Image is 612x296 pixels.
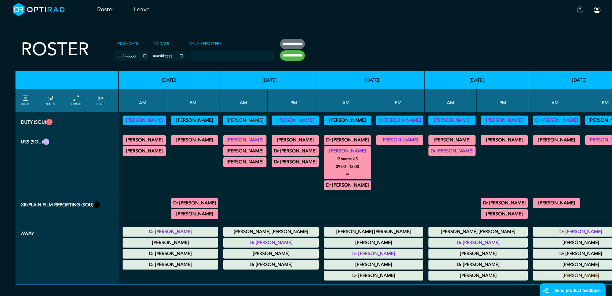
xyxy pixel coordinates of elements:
th: [DATE] [425,71,529,89]
summary: [PERSON_NAME] [482,210,527,218]
a: collapse/expand expected points [96,95,105,106]
summary: [PERSON_NAME] [429,136,475,144]
summary: Dr [PERSON_NAME] [482,199,527,207]
a: collapse/expand entries [71,95,81,106]
div: General US 09:00 - 13:00 [123,135,166,145]
div: US General Paediatric 09:00 - 13:00 [223,146,266,156]
th: PM [372,89,425,112]
summary: Dr [PERSON_NAME] [273,158,318,166]
div: General XR 12:00 - 14:00 [481,198,528,208]
div: Vetting 13:00 - 17:00 [481,116,528,125]
div: Vetting (30 PF Points) 09:00 - 13:00 [324,116,371,125]
label: From date [115,39,140,48]
summary: [PERSON_NAME] [325,117,370,124]
summary: [PERSON_NAME] [124,239,217,247]
summary: [PERSON_NAME] [273,117,318,124]
img: brand-opti-rad-logos-blue-and-white-d2f68631ba2948856bd03f2d395fb146ddc8fb01b4b6e9315ea85fa773367... [13,3,65,16]
summary: [PERSON_NAME] [429,250,527,258]
div: General US 09:00 - 13:00 [324,146,371,179]
div: Annual Leave 00:00 - 23:59 [428,227,528,237]
a: show/hide notes [46,95,55,106]
summary: [PERSON_NAME] [224,250,318,258]
summary: [PERSON_NAME] [124,117,165,124]
th: PM [167,89,219,112]
summary: Dr [PERSON_NAME] [534,117,579,124]
small: 09:00 - 13:00 [336,163,359,170]
div: Study Leave 00:00 - 23:59 [324,238,423,248]
summary: Dr [PERSON_NAME] [224,239,318,247]
summary: [PERSON_NAME] [PERSON_NAME] [429,228,527,236]
summary: [PERSON_NAME] [534,136,579,144]
div: Annual Leave 00:00 - 23:59 [324,249,423,259]
th: PM [477,89,529,112]
summary: Dr [PERSON_NAME] [325,250,422,258]
div: Annual Leave 00:00 - 23:59 [428,271,528,281]
small: General US [321,155,374,163]
summary: [PERSON_NAME] [172,117,217,124]
summary: [PERSON_NAME] [PERSON_NAME] [325,228,422,236]
summary: [PERSON_NAME] [273,136,318,144]
div: Vetting (30 PF Points) 13:00 - 17:00 [171,116,218,125]
div: General US 13:00 - 17:00 [171,135,218,145]
div: Vetting 09:00 - 13:00 [428,116,476,125]
div: General US 09:00 - 12:30 [324,180,371,190]
summary: [PERSON_NAME] [224,136,266,144]
th: [DATE] [320,71,425,89]
summary: Dr [PERSON_NAME] [273,147,318,155]
summary: [PERSON_NAME] [224,158,266,166]
div: General US 13:00 - 17:00 [376,135,423,145]
div: General US 09:00 - 13:00 [428,146,476,156]
summary: Dr [PERSON_NAME] [124,250,217,258]
div: General US 09:00 - 13:00 [324,135,371,145]
div: US General Paediatric 13:00 - 17:00 [272,135,319,145]
div: Study Leave 00:00 - 23:59 [223,249,319,259]
label: To date [151,39,171,48]
div: XR Paediatrics 16:00 - 17:00 [481,209,528,219]
div: Annual Leave 00:00 - 23:59 [223,227,319,237]
div: Vetting (30 PF Points) 13:00 - 17:00 [376,116,423,125]
div: General US 10:30 - 13:00 [223,157,266,167]
div: Study Leave 00:00 - 23:59 [324,271,423,281]
summary: [PERSON_NAME] [534,199,579,207]
th: Away [15,223,119,285]
summary: [PERSON_NAME] [429,272,527,280]
div: Annual Leave 00:00 - 23:59 [428,238,528,248]
summary: [PERSON_NAME] [325,261,422,269]
summary: [PERSON_NAME] [124,136,165,144]
summary: [PERSON_NAME] [482,117,527,124]
summary: [PERSON_NAME] [325,239,422,247]
div: Study Leave 00:00 - 23:59 [324,260,423,270]
summary: Dr [PERSON_NAME] [224,261,318,269]
summary: Dr [PERSON_NAME] [325,136,370,144]
a: FILTERS [21,95,30,106]
summary: [PERSON_NAME] [172,210,217,218]
summary: [PERSON_NAME] [224,147,266,155]
summary: [PERSON_NAME] [PERSON_NAME] [224,228,318,236]
div: Annual Leave 00:00 - 23:59 [223,238,319,248]
div: US Diagnostic MSK 14:00 - 17:00 [272,157,319,167]
div: Study Leave 00:00 - 23:59 [123,238,218,248]
div: Vetting 09:00 - 13:00 [223,116,266,125]
summary: [PERSON_NAME] [325,147,370,155]
summary: Dr [PERSON_NAME] [325,181,370,189]
th: Duty (SOU) [15,112,119,131]
th: AM [219,89,268,112]
summary: [PERSON_NAME] [482,136,527,144]
th: [DATE] [219,71,320,89]
summary: [PERSON_NAME] [172,136,217,144]
div: Other Leave 00:00 - 23:59 [123,260,218,270]
summary: Dr [PERSON_NAME] [172,199,217,207]
div: Vetting 13:00 - 17:00 [272,116,319,125]
div: Vetting 09:00 - 13:00 [123,116,166,125]
div: Study Leave 00:00 - 23:59 [123,249,218,259]
div: Study Leave 00:00 - 23:59 [223,260,319,270]
summary: Dr [PERSON_NAME] [124,261,217,269]
summary: Dr [PERSON_NAME] [429,261,527,269]
th: USS (SOU) [15,131,119,194]
summary: Dr [PERSON_NAME] [429,239,527,247]
div: General US 13:30 - 17:00 [481,135,528,145]
th: XR/Plain Film Reporting (SOU) [15,194,119,223]
div: General XR 08:00 - 12:00 [533,198,580,208]
div: General US 09:00 - 13:00 [223,135,266,145]
i: open to allocation [345,170,350,178]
